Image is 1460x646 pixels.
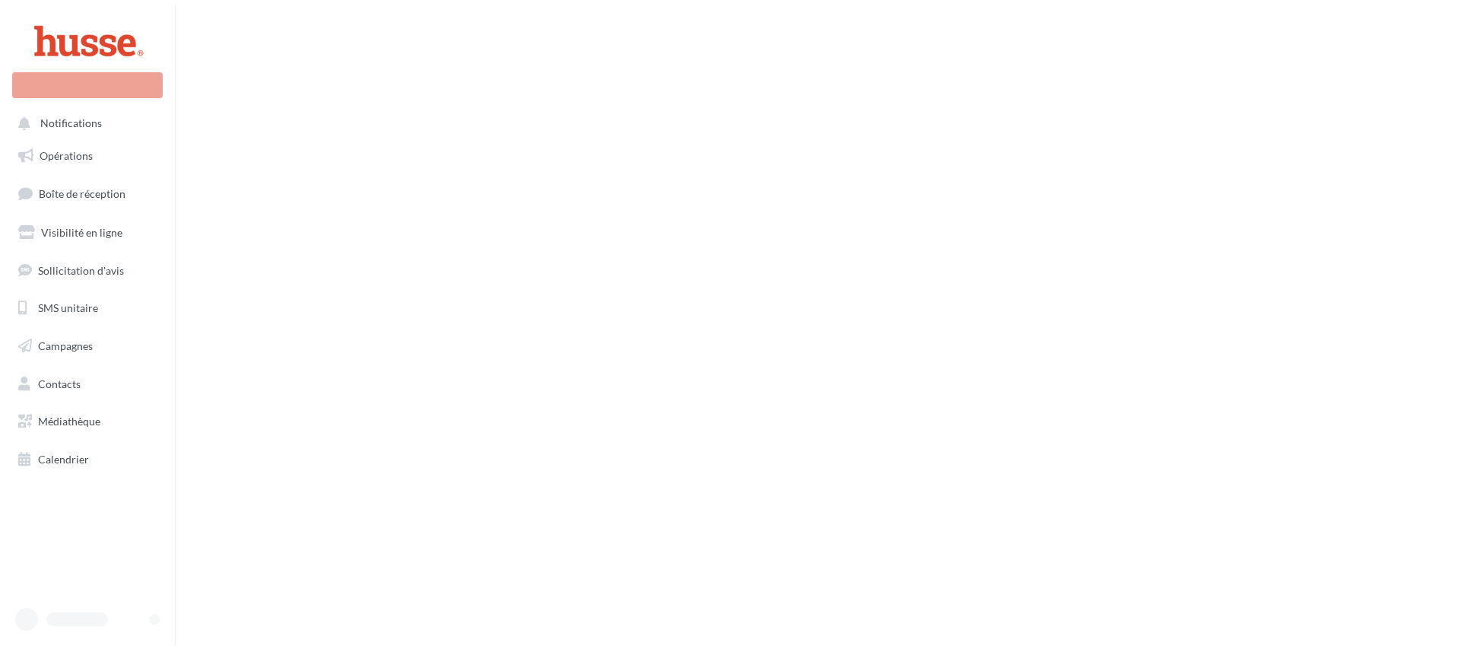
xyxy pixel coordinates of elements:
[9,177,166,210] a: Boîte de réception
[38,263,124,276] span: Sollicitation d'avis
[38,377,81,390] span: Contacts
[9,406,166,438] a: Médiathèque
[38,301,98,314] span: SMS unitaire
[9,140,166,172] a: Opérations
[9,444,166,476] a: Calendrier
[40,149,93,162] span: Opérations
[39,187,125,200] span: Boîte de réception
[38,453,89,466] span: Calendrier
[9,255,166,287] a: Sollicitation d'avis
[9,330,166,362] a: Campagnes
[40,117,102,130] span: Notifications
[9,368,166,400] a: Contacts
[38,415,100,428] span: Médiathèque
[41,226,122,239] span: Visibilité en ligne
[9,217,166,249] a: Visibilité en ligne
[38,339,93,352] span: Campagnes
[9,292,166,324] a: SMS unitaire
[12,72,163,98] div: Nouvelle campagne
